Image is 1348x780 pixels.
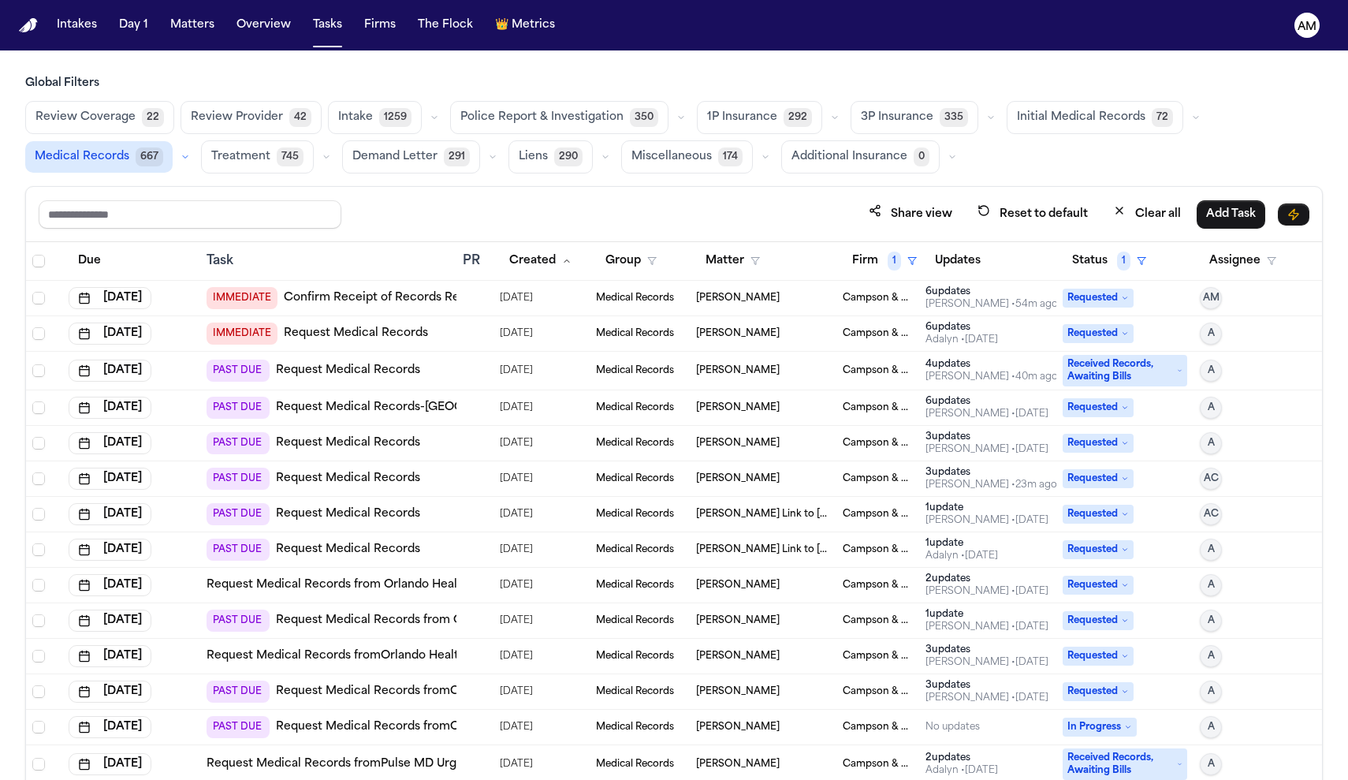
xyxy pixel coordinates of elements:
[1204,508,1219,521] span: AC
[1200,681,1222,703] button: A
[1200,716,1222,738] button: A
[1200,610,1222,632] button: A
[696,721,780,733] span: Judith Faivre
[1200,468,1222,490] button: AC
[696,364,780,377] span: Logan Charman
[925,721,980,733] div: No updates
[925,479,1057,491] div: Last updated by Ada Martinez at 10/1/2025, 2:20:52 PM
[1063,611,1134,630] span: Requested
[1063,576,1134,595] span: Requested
[32,292,45,304] span: Select row
[69,468,151,490] button: [DATE]
[1208,650,1215,662] span: A
[925,431,1048,443] div: 3 update s
[925,371,1058,383] div: Last updated by Ada Martinez at 10/1/2025, 2:03:57 PM
[843,508,913,521] span: Campson & Campson
[925,752,998,764] div: 2 update s
[968,200,1097,229] button: Reset to default
[1208,543,1215,556] span: A
[69,645,151,667] button: [DATE]
[207,503,270,525] span: PAST DUE
[276,506,420,522] a: Request Medical Records
[696,543,830,556] span: Merritt Faivre Link to Judith Faivre
[596,721,674,733] span: Medical Records
[1017,110,1145,125] span: Initial Medical Records
[1200,397,1222,419] button: A
[191,110,283,125] span: Review Provider
[1063,505,1134,524] span: Requested
[1200,539,1222,561] button: A
[1208,401,1215,414] span: A
[32,255,45,267] span: Select all
[1200,503,1222,525] button: AC
[1208,614,1215,627] span: A
[696,650,780,662] span: Judith Faivre
[596,543,674,556] span: Medical Records
[843,472,913,485] span: Campson & Campson
[1063,398,1134,417] span: Requested
[207,610,270,632] span: PAST DUE
[519,149,548,165] span: Liens
[1063,469,1134,488] span: Requested
[69,574,151,596] button: [DATE]
[411,11,479,39] a: The Flock
[1063,540,1134,559] span: Requested
[1200,753,1222,775] button: A
[1063,289,1134,308] span: Requested
[277,147,303,166] span: 745
[940,108,968,127] span: 335
[207,577,469,593] a: Request Medical Records from Orlando Health
[596,292,674,304] span: Medical Records
[621,140,753,174] button: Miscellaneous174
[631,149,712,165] span: Miscellaneous
[596,437,674,450] span: Medical Records
[843,292,913,304] span: Campson & Campson
[276,471,420,487] a: Request Medical Records
[181,101,322,134] button: Review Provider42
[925,358,1058,371] div: 4 update s
[925,764,998,777] div: Last updated by Adalyn at 9/16/2025, 4:05:57 PM
[32,721,45,733] span: Select row
[925,656,1048,669] div: Last updated by Ada Martinez at 9/26/2025, 11:45:40 AM
[32,543,45,556] span: Select row
[500,753,533,775] span: 8/21/2025, 9:44:22 AM
[925,573,1048,585] div: 2 update s
[276,363,420,379] a: Request Medical Records
[32,327,45,340] span: Select row
[32,508,45,521] span: Select row
[925,443,1048,456] div: Last updated by Ada Martinez at 9/25/2025, 11:05:54 AM
[696,247,769,275] button: Matter
[718,147,743,166] span: 174
[696,758,780,771] span: Judith Faivre
[500,645,533,667] span: 8/21/2025, 9:44:02 AM
[554,147,583,166] span: 290
[596,758,674,771] span: Medical Records
[69,287,151,309] button: [DATE]
[25,101,174,134] button: Review Coverage22
[25,76,1323,91] h3: Global Filters
[1063,434,1134,453] span: Requested
[697,101,822,134] button: 1P Insurance292
[925,298,1058,311] div: Last updated by Ada Martinez at 10/1/2025, 1:49:42 PM
[450,101,668,134] button: Police Report & Investigation350
[861,110,933,125] span: 3P Insurance
[69,753,151,775] button: [DATE]
[1200,645,1222,667] button: A
[1063,247,1156,275] button: Status1
[307,11,348,39] button: Tasks
[707,110,777,125] span: 1P Insurance
[843,247,926,275] button: Firm1
[1200,287,1222,309] button: AM
[1063,324,1134,343] span: Requested
[596,401,674,414] span: Medical Records
[1200,323,1222,345] button: A
[489,11,561,39] button: crownMetrics
[696,327,780,340] span: Robert Singh
[142,108,164,127] span: 22
[925,286,1058,298] div: 6 update s
[500,574,533,596] span: 7/30/2025, 6:39:38 AM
